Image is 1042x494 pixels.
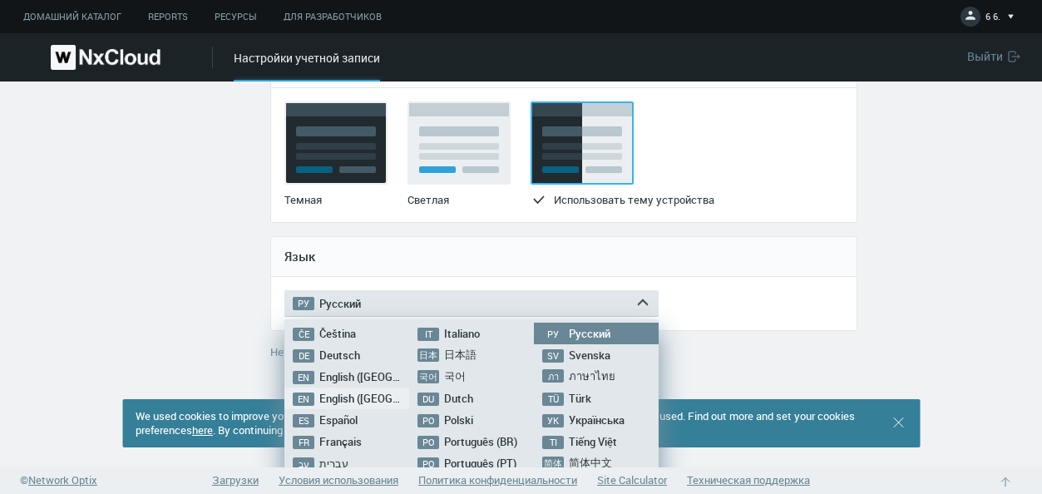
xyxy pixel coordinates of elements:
span: 국어 [417,370,439,383]
a: POPortuguês (PT) [409,452,534,474]
span: EN [293,393,314,406]
span: 简体中文 [569,455,612,470]
span: Dutch [444,391,473,406]
span: Türk [569,391,591,406]
span: 日本 [417,348,439,362]
a: ČEČeština [284,323,409,344]
button: РУРусский [284,290,659,317]
span: Русский [319,297,361,310]
span: 6 6. [985,10,1000,29]
div: Нет несохраненных изменений [270,344,857,371]
span: Темная [284,192,322,207]
span: עברית [319,456,348,471]
span: Polski [444,412,473,427]
a: 日本日本語 [409,344,534,366]
a: TITiếng Việt [534,431,659,452]
a: עבעברית [284,452,409,474]
a: DUDutch [409,388,534,409]
span: РУ [542,328,564,341]
a: 简体简体中文 [534,452,659,474]
a: ENEnglish ([GEOGRAPHIC_DATA]) [284,366,409,388]
span: We used cookies to improve your experience on our site. They also help us to understand how our s... [136,408,855,437]
span: FR [293,436,314,449]
img: Nx Cloud logo [51,45,160,70]
span: Español [319,412,358,427]
span: Italiano [444,326,480,341]
a: Техническая поддержка [687,472,810,487]
span: . By continuing to use our site you consent to use our cookies. [213,422,507,437]
a: Загрузки [212,472,259,487]
a: POPortuguês (BR) [409,431,534,452]
a: Для разработчиков [270,7,395,27]
span: Deutsch [319,348,360,363]
span: 국어 [444,368,466,383]
a: УКУкраїнська [534,409,659,431]
span: Français [319,434,362,449]
span: Использовать тему устройства [554,192,714,207]
span: ES [293,414,314,427]
a: ESEspañol [284,409,409,431]
a: FRFrançais [284,431,409,452]
span: УК [542,414,564,427]
span: ภาษาไทย [569,368,615,383]
a: DEDeutsch [284,344,409,366]
span: Светлая [407,192,449,207]
a: Политика конфиденциальности [418,472,577,487]
a: Условия использования [279,472,398,487]
a: Домашний каталог [10,7,135,27]
span: DU [417,393,439,406]
a: Ресурсы [201,7,270,27]
span: Русский [569,326,610,341]
a: Reports [135,7,201,27]
a: РУРусский [534,323,659,344]
a: POPolski [409,409,534,431]
span: Português (PT) [444,456,516,471]
div: Настройки учетной записи [234,49,380,82]
span: PO [417,436,439,449]
span: PO [417,414,439,427]
span: IT [417,328,439,341]
span: Svenska [569,348,610,363]
span: Português (BR) [444,434,517,449]
a: TÜTürk [534,388,659,409]
span: РУ [293,297,314,310]
a: Site Calculator [597,472,667,487]
span: ČE [293,328,314,341]
a: here [192,422,213,437]
span: English ([GEOGRAPHIC_DATA]) [319,391,469,406]
a: ITItaliano [409,323,534,344]
span: Выйти [967,48,1008,64]
span: TÜ [542,393,564,406]
span: עב [293,457,314,471]
h4: Язык [284,249,843,264]
span: 日本語 [444,347,477,362]
span: 简体 [542,457,564,470]
span: Network Optix [28,472,97,487]
span: TI [542,436,564,449]
a: ภาภาษาไทย [534,366,659,388]
span: PO [417,457,439,471]
span: DE [293,349,314,363]
span: English ([GEOGRAPHIC_DATA]) [319,369,469,384]
span: Tiếng Việt [569,434,617,449]
a: ENEnglish ([GEOGRAPHIC_DATA]) [284,388,409,409]
span: ภา [542,369,564,383]
span: Čeština [319,326,356,341]
span: EN [293,371,314,384]
span: SV [542,349,564,363]
a: 국어국어 [409,366,534,388]
a: SVSvenska [534,344,659,366]
a: ©Network Optix [20,472,97,489]
span: Українська [569,412,625,427]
